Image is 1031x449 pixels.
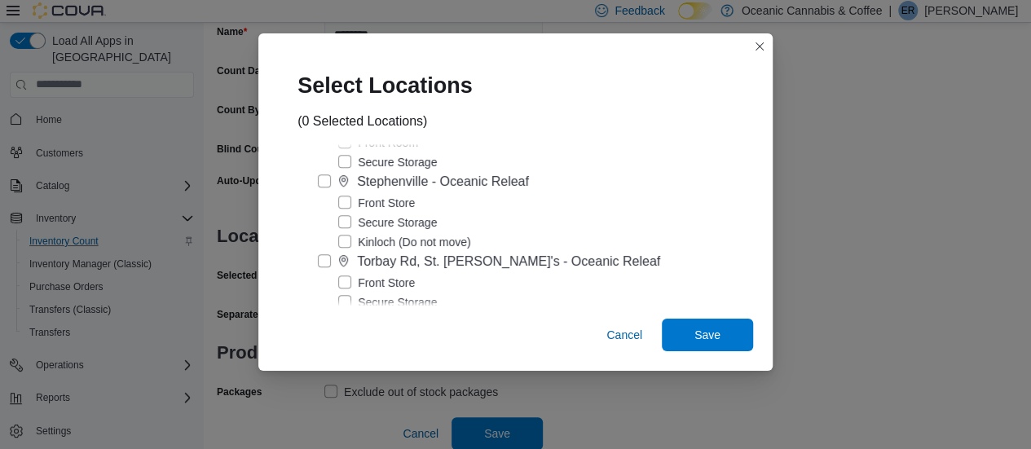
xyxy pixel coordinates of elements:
[662,319,753,351] button: Save
[278,53,505,112] div: Select Locations
[338,152,437,172] label: Secure Storage
[600,319,649,351] button: Cancel
[694,327,720,343] span: Save
[606,327,642,343] span: Cancel
[338,213,437,232] label: Secure Storage
[750,37,769,56] button: Closes this modal window
[297,112,427,131] div: (0 Selected Locations)
[357,252,660,271] div: Torbay Rd, St. [PERSON_NAME]'s - Oceanic Releaf
[357,172,529,191] div: Stephenville - Oceanic Releaf
[338,193,415,213] label: Front Store
[338,232,471,252] label: Kinloch (Do not move)
[338,273,415,293] label: Front Store
[338,293,437,312] label: Secure Storage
